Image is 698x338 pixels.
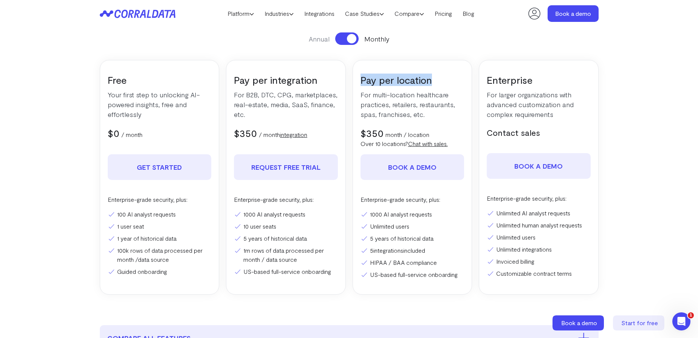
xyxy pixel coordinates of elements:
[408,140,448,147] a: Chat with sales.
[361,222,464,231] li: Unlimited users
[487,194,591,203] p: Enterprise-grade security, plus:
[138,256,169,263] a: data source
[108,127,119,139] span: $0
[361,127,384,139] span: $350
[429,8,457,19] a: Pricing
[361,154,464,180] a: Book a demo
[361,270,464,279] li: US-based full-service onboarding
[613,315,666,330] a: Start for free
[234,246,338,264] li: 1m rows of data processed per month / data source
[672,312,690,330] iframe: Intercom live chat
[487,257,591,266] li: Invoiced billing
[487,74,591,86] h3: Enterprise
[234,222,338,231] li: 10 user seats
[280,131,307,138] a: integration
[457,8,480,19] a: Blog
[108,222,212,231] li: 1 user seat
[361,246,464,255] li: 5 included
[389,8,429,19] a: Compare
[234,154,338,180] a: REQUEST FREE TRIAL
[487,127,591,138] h5: Contact sales
[234,210,338,219] li: 1000 AI analyst requests
[621,319,658,326] span: Start for free
[234,90,338,119] p: For B2B, DTC, CPG, marketplaces, real-estate, media, SaaS, finance, etc.
[234,195,338,204] p: Enterprise-grade security, plus:
[259,130,307,139] p: / month
[548,5,599,22] a: Book a demo
[487,233,591,242] li: Unlimited users
[361,195,464,204] p: Enterprise-grade security, plus:
[561,319,597,326] span: Book a demo
[361,139,464,148] p: Over 10 locations?
[361,234,464,243] li: 5 years of historical data
[361,74,464,86] h3: Pay per location
[108,154,212,180] a: Get Started
[487,90,591,119] p: For larger organizations with advanced customization and complex requirements
[299,8,340,19] a: Integrations
[361,90,464,119] p: For multi-location healthcare practices, retailers, restaurants, spas, franchises, etc.
[361,258,464,267] li: HIPAA / BAA compliance
[553,315,605,330] a: Book a demo
[234,267,338,276] li: US-based full-service onboarding
[688,312,694,318] span: 1
[373,247,403,254] a: integrations
[309,34,330,44] span: Annual
[108,267,212,276] li: Guided onboarding
[364,34,389,44] span: Monthly
[487,245,591,254] li: Unlimited integrations
[259,8,299,19] a: Industries
[108,210,212,219] li: 100 AI analyst requests
[222,8,259,19] a: Platform
[234,127,257,139] span: $350
[108,74,212,86] h3: Free
[487,153,591,179] a: Book a demo
[108,246,212,264] li: 100k rows of data processed per month /
[108,195,212,204] p: Enterprise-grade security, plus:
[108,90,212,119] p: Your first step to unlocking AI-powered insights, free and effortlessly
[234,74,338,86] h3: Pay per integration
[487,269,591,278] li: Customizable contract terms
[121,130,142,139] p: / month
[385,130,429,139] p: month / location
[361,210,464,219] li: 1000 AI analyst requests
[340,8,389,19] a: Case Studies
[234,234,338,243] li: 5 years of historical data
[487,209,591,218] li: Unlimited AI analyst requests
[108,234,212,243] li: 1 year of historical data
[487,221,591,230] li: Unlimited human analyst requests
